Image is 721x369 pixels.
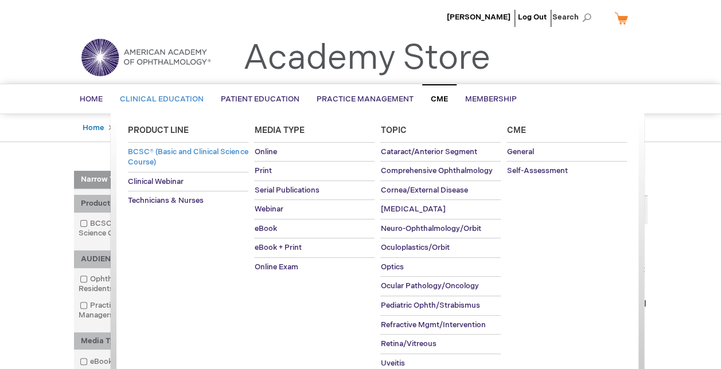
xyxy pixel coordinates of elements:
span: Clinical Education [120,95,204,104]
div: AUDIENCE [74,250,202,268]
strong: Narrow Your Choices [74,171,202,189]
span: Practice Management [317,95,414,104]
div: Product Line [74,195,202,213]
a: Practice Administrators & Managers2 [77,300,200,321]
span: Membership [465,95,517,104]
span: Uveitis [380,359,404,368]
span: Media Type [254,125,304,135]
span: Serial Publications [254,186,319,195]
div: Media Type [74,332,202,350]
span: Refractive Mgmt/Intervention [380,320,485,329]
span: Neuro-Ophthalmology/Orbit [380,224,481,233]
a: Log Out [518,13,547,22]
span: Patient Education [221,95,299,104]
span: Comprehensive Ophthalmology [380,166,492,175]
span: Technicians & Nurses [128,196,204,205]
a: [PERSON_NAME] [447,13,510,22]
span: Optics [380,262,403,272]
span: CME [431,95,448,104]
a: Home [83,123,104,132]
span: Cataract/Anterior Segment [380,147,477,156]
span: General [506,147,533,156]
span: Self-Assessment [506,166,567,175]
span: [MEDICAL_DATA] [380,205,445,214]
span: Pediatric Ophth/Strabismus [380,301,480,310]
span: Oculoplastics/Orbit [380,243,449,252]
span: Online Exam [254,262,298,272]
span: Online [254,147,276,156]
span: eBook + Print [254,243,301,252]
span: eBook [254,224,276,233]
span: Cornea/External Disease [380,186,467,195]
span: Product Line [128,125,189,135]
span: Webinar [254,205,283,214]
span: Cme [506,125,525,135]
span: Ocular Pathology/Oncology [380,281,478,291]
a: BCSC® (Basic and Clinical Science Course)16 [77,218,200,239]
a: Ophthalmologists & Residents17 [77,274,200,295]
span: BCSC® (Basic and Clinical Science Course) [128,147,248,167]
a: eBook15 [77,356,132,367]
a: Academy Store [243,38,490,79]
span: Home [80,95,103,104]
span: Clinical Webinar [128,177,184,186]
span: Retina/Vitreous [380,339,436,348]
span: Topic [380,125,406,135]
span: Print [254,166,271,175]
span: Search [552,6,596,29]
